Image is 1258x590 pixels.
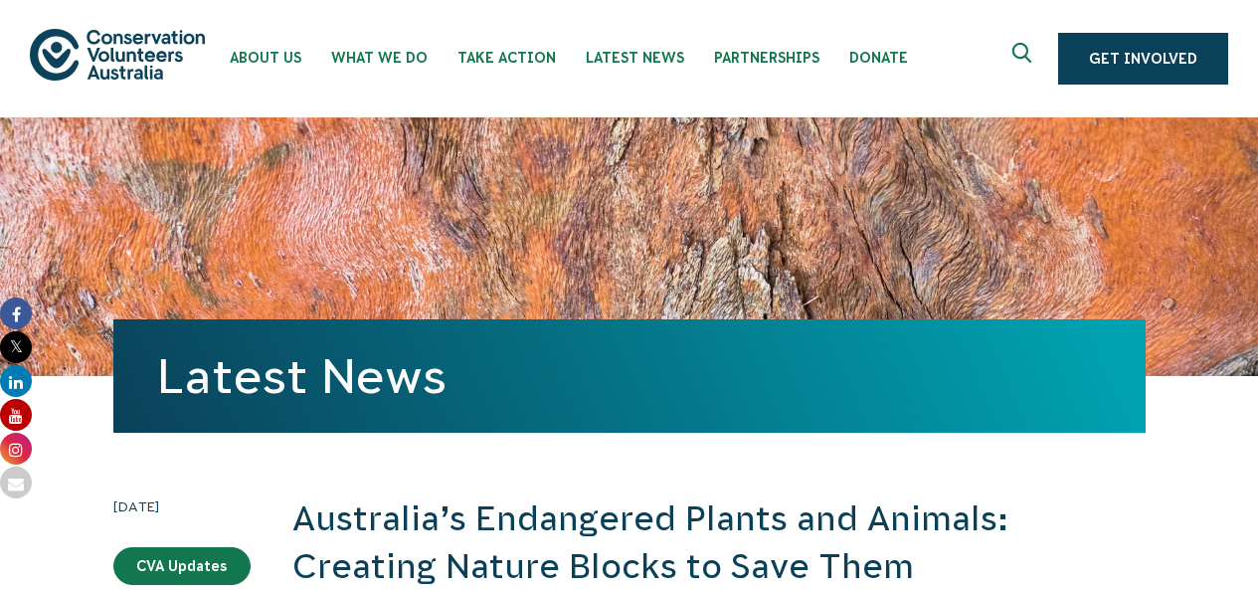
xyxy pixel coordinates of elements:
span: Expand search box [1012,43,1037,75]
time: [DATE] [113,495,251,517]
button: Expand search box Close search box [1000,35,1048,83]
span: Latest News [586,50,684,66]
span: Take Action [457,50,556,66]
h2: Australia’s Endangered Plants and Animals: Creating Nature Blocks to Save Them [292,495,1146,590]
span: About Us [230,50,301,66]
img: logo.svg [30,29,205,80]
span: Donate [849,50,908,66]
a: CVA Updates [113,547,251,585]
a: Latest News [157,349,447,403]
span: What We Do [331,50,428,66]
span: Partnerships [714,50,819,66]
a: Get Involved [1058,33,1228,85]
